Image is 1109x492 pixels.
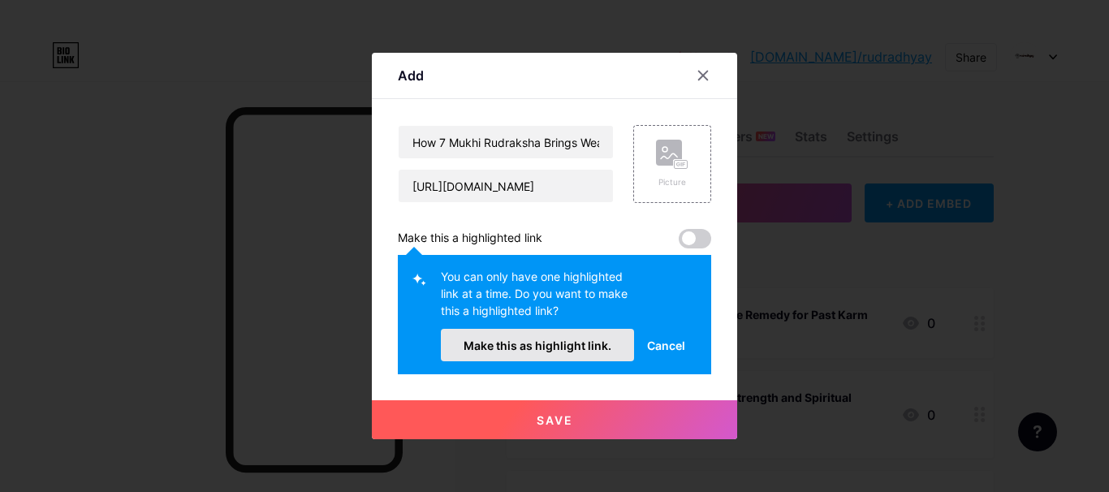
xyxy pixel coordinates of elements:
span: Make this as highlight link. [464,339,611,352]
input: Title [399,126,613,158]
div: Add [398,66,424,85]
input: URL [399,170,613,202]
button: Cancel [634,329,698,361]
div: You can only have one highlighted link at a time. Do you want to make this a highlighted link? [441,268,634,329]
span: Cancel [647,337,685,354]
div: Picture [656,176,688,188]
button: Make this as highlight link. [441,329,634,361]
button: Save [372,400,737,439]
span: Save [537,413,573,427]
div: Make this a highlighted link [398,229,542,248]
